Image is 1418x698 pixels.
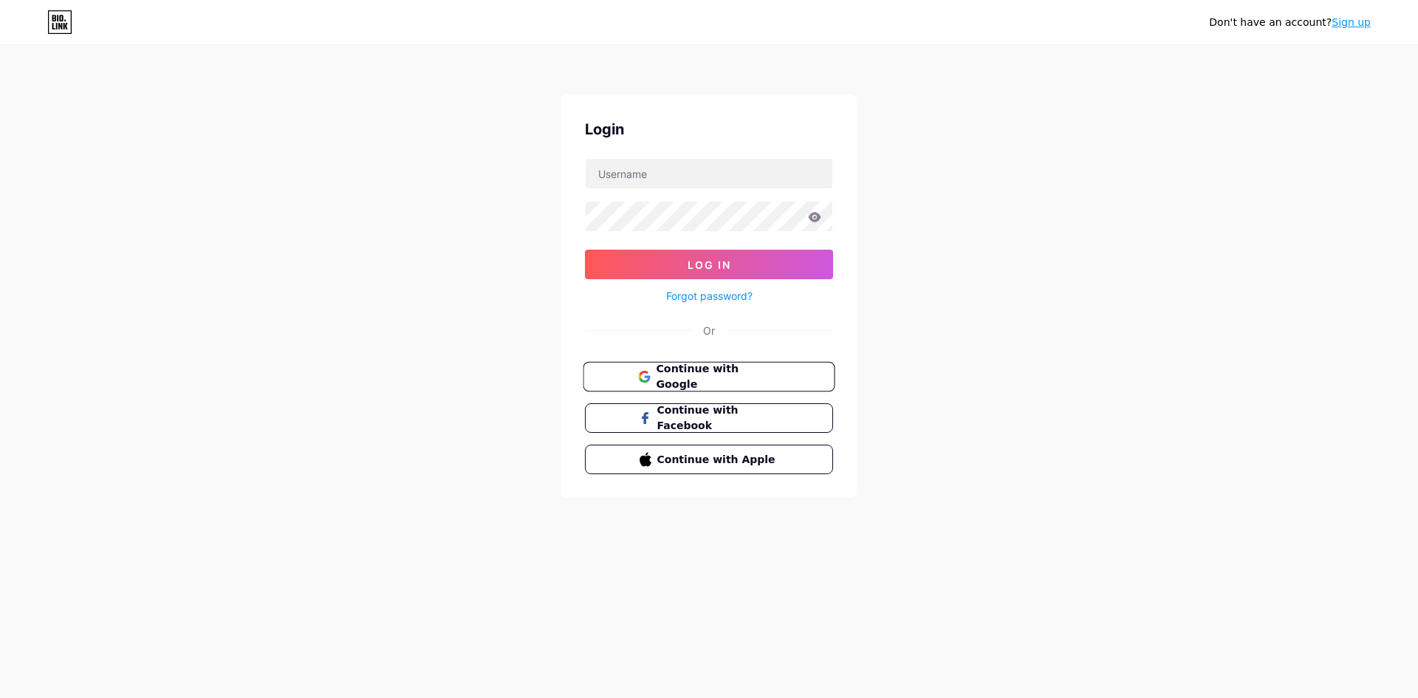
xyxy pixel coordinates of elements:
button: Continue with Apple [585,445,833,474]
a: Continue with Google [585,362,833,391]
span: Continue with Apple [657,452,779,468]
div: Login [585,118,833,140]
a: Sign up [1332,16,1371,28]
span: Log In [688,259,731,271]
span: Continue with Google [656,361,779,393]
a: Forgot password? [666,288,753,304]
div: Don't have an account? [1209,15,1371,30]
div: Or [703,323,715,338]
button: Continue with Google [583,362,835,392]
button: Continue with Facebook [585,403,833,433]
span: Continue with Facebook [657,403,779,434]
input: Username [586,159,832,188]
button: Log In [585,250,833,279]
